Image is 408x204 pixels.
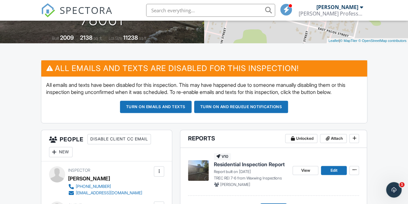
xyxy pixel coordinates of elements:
div: [PERSON_NAME] [68,174,110,183]
a: © MapTiler [340,39,357,43]
iframe: Intercom live chat [386,182,402,198]
div: New [49,147,73,157]
div: | [327,38,408,44]
span: sq. ft. [94,36,103,41]
span: 1 [399,182,404,187]
span: Inspector [68,168,90,173]
span: sq.ft. [139,36,147,41]
a: Leaflet [328,39,339,43]
div: [EMAIL_ADDRESS][DOMAIN_NAME] [76,190,142,196]
span: Built [52,36,59,41]
div: 11238 [123,34,138,41]
a: [EMAIL_ADDRESS][DOMAIN_NAME] [68,190,142,196]
h3: People [41,130,172,161]
p: All emails and texts have been disabled for this inspection. This may have happened due to someon... [46,81,362,96]
a: [PHONE_NUMBER] [68,183,142,190]
button: Turn on and Requeue Notifications [194,101,288,113]
div: [PERSON_NAME] [316,4,358,10]
span: SPECTORA [60,3,113,17]
div: Olmos Professional Inspection Services [299,10,363,17]
span: Lot Size [109,36,122,41]
a: SPECTORA [41,9,113,22]
a: © OpenStreetMap contributors [358,39,406,43]
button: Turn on emails and texts [120,101,192,113]
input: Search everything... [146,4,275,17]
h3: All emails and texts are disabled for this inspection! [41,60,367,76]
img: The Best Home Inspection Software - Spectora [41,3,55,17]
div: 2138 [80,34,93,41]
div: Disable Client CC Email [87,134,151,144]
div: 2009 [60,34,74,41]
div: [PHONE_NUMBER] [76,184,111,189]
